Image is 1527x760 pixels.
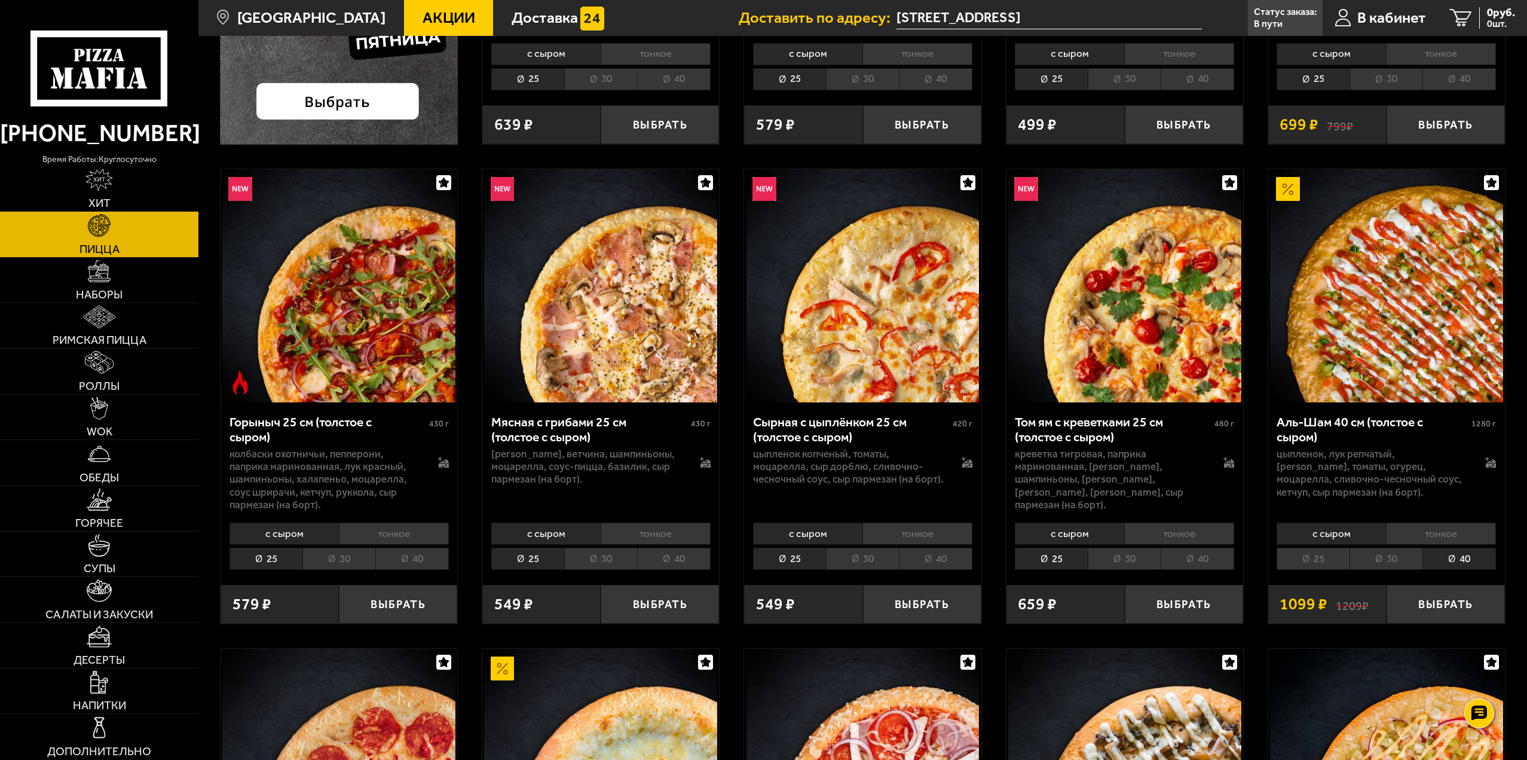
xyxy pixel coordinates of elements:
div: Аль-Шам 40 см (толстое с сыром) [1277,414,1468,445]
img: Сырная с цыплёнком 25 см (толстое с сыром) [746,169,980,402]
img: Новинка [1014,177,1038,201]
img: Аль-Шам 40 см (толстое с сыром) [1270,169,1503,402]
li: 25 [753,548,826,570]
a: НовинкаМясная с грибами 25 см (толстое с сыром) [482,169,719,402]
li: 40 [1422,68,1496,90]
button: Выбрать [339,585,457,624]
span: Обеды [79,472,119,483]
span: 0 шт. [1487,19,1515,29]
li: 25 [491,548,564,570]
img: Акционный [491,657,515,680]
a: НовинкаТом ям с креветками 25 см (толстое с сыром) [1006,169,1243,402]
button: Выбрать [601,105,719,144]
a: НовинкаОстрое блюдоГорыныч 25 см (толстое с сыром) [221,169,457,402]
li: тонкое [601,43,711,65]
li: 40 [899,68,972,90]
div: Мясная с грибами 25 см (толстое с сыром) [491,414,688,445]
li: тонкое [339,523,449,545]
span: 430 г [691,419,711,429]
li: 25 [1277,68,1349,90]
button: Выбрать [1125,105,1243,144]
span: Доставка [512,10,578,26]
span: Дополнительно [47,746,151,757]
img: Горыныч 25 см (толстое с сыром) [222,169,455,402]
li: 40 [637,548,711,570]
p: креветка тигровая, паприка маринованная, [PERSON_NAME], шампиньоны, [PERSON_NAME], [PERSON_NAME],... [1015,448,1207,511]
li: тонкое [862,523,972,545]
span: 0 руб. [1487,7,1515,19]
li: 40 [637,68,711,90]
button: Выбрать [1125,585,1243,624]
span: 499 ₽ [1018,117,1057,133]
s: 799 ₽ [1327,117,1353,133]
img: 15daf4d41897b9f0e9f617042186c801.svg [580,7,604,30]
li: тонкое [1124,43,1234,65]
span: 480 г [1214,419,1234,429]
li: 25 [753,68,826,90]
li: с сыром [1015,523,1124,545]
li: тонкое [601,523,711,545]
button: Выбрать [601,585,719,624]
img: Новинка [491,177,515,201]
span: Хит [88,197,111,209]
button: Выбрать [863,105,981,144]
span: 579 ₽ [232,596,271,612]
a: НовинкаСырная с цыплёнком 25 см (толстое с сыром) [744,169,981,402]
span: 549 ₽ [756,596,795,612]
img: Новинка [752,177,776,201]
li: 30 [564,548,637,570]
li: тонкое [1386,523,1496,545]
li: с сыром [753,43,862,65]
li: 25 [229,548,302,570]
p: Статус заказа: [1254,7,1317,17]
span: 699 ₽ [1280,117,1318,133]
li: 30 [826,68,899,90]
span: [GEOGRAPHIC_DATA] [237,10,385,26]
a: АкционныйАль-Шам 40 см (толстое с сыром) [1268,169,1505,402]
li: 30 [1088,68,1161,90]
span: Доставить по адресу: [739,10,896,26]
img: Новинка [228,177,252,201]
button: Выбрать [1387,585,1505,624]
li: с сыром [229,523,339,545]
div: Горыныч 25 см (толстое с сыром) [229,414,426,445]
li: тонкое [862,43,972,65]
span: 420 г [953,419,972,429]
li: 30 [1349,548,1422,570]
li: 30 [826,548,899,570]
p: цыпленок копченый, томаты, моцарелла, сыр дорблю, сливочно-чесночный соус, сыр пармезан (на борт). [753,448,945,486]
span: 579 ₽ [756,117,795,133]
li: с сыром [753,523,862,545]
li: 30 [1088,548,1161,570]
li: с сыром [1277,43,1386,65]
div: Том ям с креветками 25 см (толстое с сыром) [1015,414,1211,445]
button: Выбрать [1387,105,1505,144]
img: Мясная с грибами 25 см (толстое с сыром) [484,169,717,402]
span: 1099 ₽ [1280,596,1327,612]
span: Наборы [76,289,123,300]
span: Акции [423,10,475,26]
span: 639 ₽ [494,117,533,133]
li: с сыром [491,43,601,65]
span: Супы [84,563,115,574]
span: Горячее [75,517,123,529]
p: цыпленок, лук репчатый, [PERSON_NAME], томаты, огурец, моцарелла, сливочно-чесночный соус, кетчуп... [1277,448,1469,499]
li: 40 [1161,548,1234,570]
li: 25 [1015,68,1088,90]
li: с сыром [1277,523,1386,545]
li: с сыром [1015,43,1124,65]
li: с сыром [491,523,601,545]
img: Акционный [1276,177,1300,201]
span: Десерты [74,654,125,666]
li: тонкое [1124,523,1234,545]
span: В кабинет [1357,10,1426,26]
p: В пути [1254,19,1283,29]
span: Салаты и закуски [45,609,153,620]
li: 40 [1161,68,1234,90]
img: Том ям с креветками 25 см (толстое с сыром) [1008,169,1241,402]
span: Напитки [73,700,126,711]
span: Римская пицца [53,334,146,346]
input: Ваш адрес доставки [896,7,1202,29]
span: Пицца [79,243,120,255]
li: 25 [1015,548,1088,570]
